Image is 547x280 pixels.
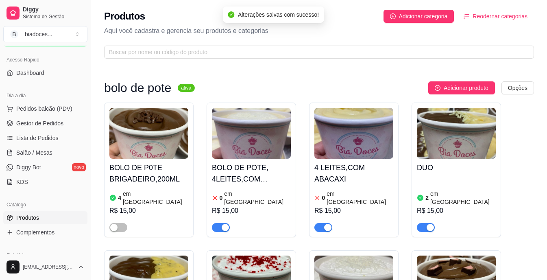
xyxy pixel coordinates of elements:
[220,194,223,202] article: 0
[473,12,527,21] span: Reodernar categorias
[7,252,28,258] span: Relatórios
[23,13,84,20] span: Sistema de Gestão
[417,162,496,173] h4: DUO
[314,162,393,185] h4: 4 LEITES,COM ABACAXI
[104,10,145,23] h2: Produtos
[3,26,87,42] button: Select a team
[428,81,495,94] button: Adicionar produto
[417,108,496,159] img: product-image
[3,175,87,188] a: KDS
[109,48,523,57] input: Buscar por nome ou código do produto
[390,13,396,19] span: plus-circle
[16,214,39,222] span: Produtos
[3,3,87,23] a: DiggySistema de Gestão
[23,6,84,13] span: Diggy
[417,206,496,216] div: R$ 15,00
[109,206,188,216] div: R$ 15,00
[224,190,291,206] article: em [GEOGRAPHIC_DATA]
[399,12,448,21] span: Adicionar categoria
[3,53,87,66] div: Acesso Rápido
[109,108,188,159] img: product-image
[435,85,440,91] span: plus-circle
[16,134,59,142] span: Lista de Pedidos
[464,13,469,19] span: ordered-list
[16,163,41,171] span: Diggy Bot
[3,161,87,174] a: Diggy Botnovo
[10,30,18,38] span: B
[23,264,74,270] span: [EMAIL_ADDRESS][DOMAIN_NAME]
[3,146,87,159] a: Salão / Mesas
[228,11,235,18] span: check-circle
[314,206,393,216] div: R$ 15,00
[178,84,194,92] sup: ativa
[3,198,87,211] div: Catálogo
[444,83,488,92] span: Adicionar produto
[3,226,87,239] a: Complementos
[212,108,291,159] img: product-image
[3,89,87,102] div: Dia a dia
[118,194,121,202] article: 4
[3,102,87,115] button: Pedidos balcão (PDV)
[16,178,28,186] span: KDS
[430,190,496,206] article: em [GEOGRAPHIC_DATA]
[16,69,44,77] span: Dashboard
[109,162,188,185] h4: BOLO DE P0TE BRIGADEIRO,200ML
[16,228,54,236] span: Complementos
[104,26,534,36] p: Aqui você cadastra e gerencia seu produtos e categorias
[16,105,72,113] span: Pedidos balcão (PDV)
[425,194,429,202] article: 2
[104,83,171,93] h3: bolo de pote
[508,83,527,92] span: Opções
[3,211,87,224] a: Produtos
[384,10,454,23] button: Adicionar categoria
[3,66,87,79] a: Dashboard
[212,162,291,185] h4: BOLO DE POTE, 4LEITES,COM MORANGObolo
[3,257,87,277] button: [EMAIL_ADDRESS][DOMAIN_NAME]
[327,190,393,206] article: em [GEOGRAPHIC_DATA]
[212,206,291,216] div: R$ 15,00
[314,108,393,159] img: product-image
[16,149,52,157] span: Salão / Mesas
[501,81,534,94] button: Opções
[3,117,87,130] a: Gestor de Pedidos
[3,131,87,144] a: Lista de Pedidos
[16,119,63,127] span: Gestor de Pedidos
[238,11,319,18] span: Alterações salvas com sucesso!
[123,190,188,206] article: em [GEOGRAPHIC_DATA]
[322,194,325,202] article: 0
[457,10,534,23] button: Reodernar categorias
[25,30,52,38] div: biadoces ...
